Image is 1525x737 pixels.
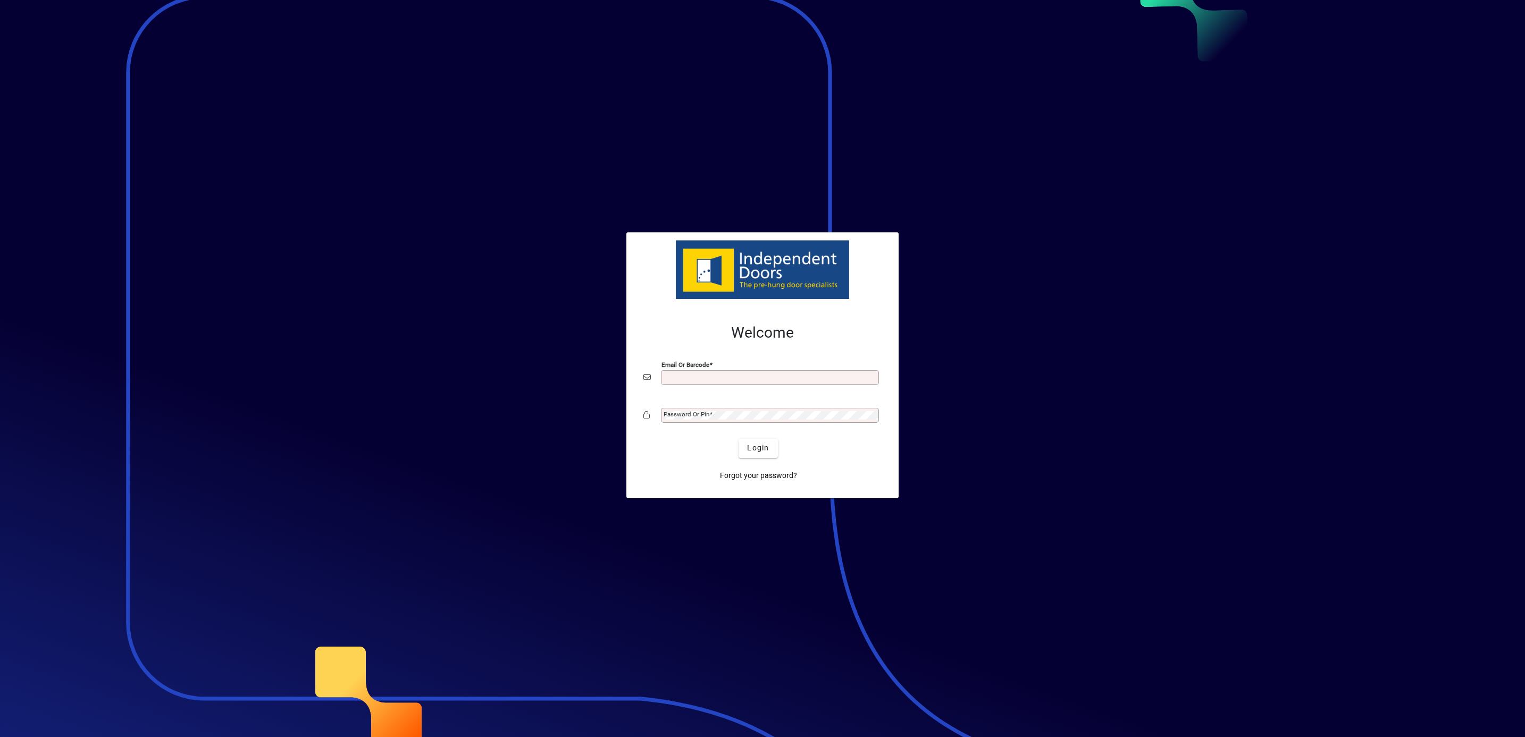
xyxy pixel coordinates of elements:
[739,439,777,458] button: Login
[747,442,769,454] span: Login
[664,411,709,418] mat-label: Password or Pin
[643,324,882,342] h2: Welcome
[661,361,709,368] mat-label: Email or Barcode
[720,470,797,481] span: Forgot your password?
[716,466,801,485] a: Forgot your password?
